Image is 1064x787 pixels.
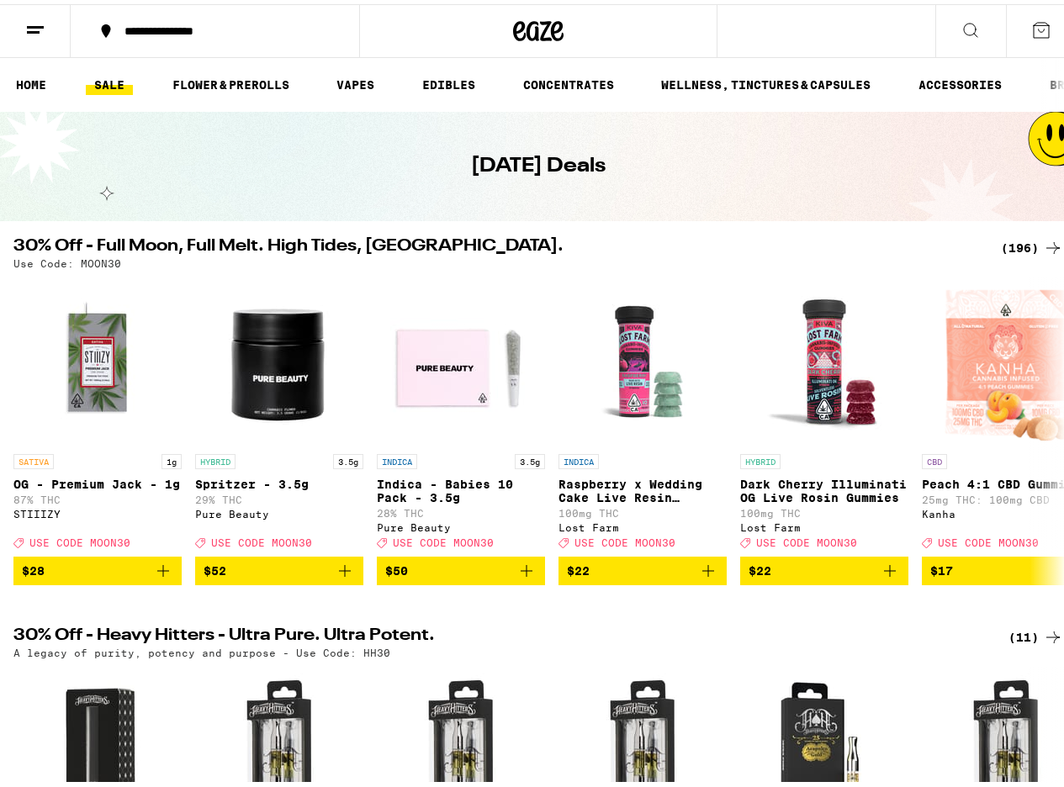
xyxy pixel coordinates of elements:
button: Add to bag [377,552,545,581]
p: A legacy of purity, potency and purpose - Use Code: HH30 [13,643,390,654]
span: USE CODE MOON30 [938,533,1039,544]
div: Lost Farm [558,518,727,529]
p: 3.5g [515,450,545,465]
span: $28 [22,560,45,573]
button: Add to bag [13,552,182,581]
h2: 30% Off - Full Moon, Full Melt. High Tides, [GEOGRAPHIC_DATA]. [13,234,981,254]
p: 28% THC [377,504,545,515]
span: $52 [204,560,226,573]
h1: [DATE] Deals [471,148,606,177]
span: Hi. Need any help? [10,12,121,25]
p: Raspberry x Wedding Cake Live Resin Gummies [558,473,727,500]
p: Use Code: MOON30 [13,254,121,265]
img: Pure Beauty - Spritzer - 3.5g [195,273,363,441]
a: FLOWER & PREROLLS [164,71,298,91]
p: INDICA [377,450,417,465]
span: $22 [749,560,771,573]
span: $17 [930,560,953,573]
span: USE CODE MOON30 [574,533,675,544]
a: Open page for Spritzer - 3.5g from Pure Beauty [195,273,363,552]
a: (11) [1008,623,1063,643]
a: CONCENTRATES [515,71,622,91]
img: Lost Farm - Dark Cherry Illuminati OG Live Rosin Gummies [740,273,908,441]
a: Open page for Raspberry x Wedding Cake Live Resin Gummies from Lost Farm [558,273,727,552]
p: Spritzer - 3.5g [195,473,363,487]
a: Open page for OG - Premium Jack - 1g from STIIIZY [13,273,182,552]
a: (196) [1001,234,1063,254]
button: Add to bag [558,552,727,581]
p: HYBRID [740,450,781,465]
div: STIIIZY [13,504,182,515]
span: USE CODE MOON30 [29,533,130,544]
p: OG - Premium Jack - 1g [13,473,182,487]
a: EDIBLES [414,71,484,91]
p: HYBRID [195,450,236,465]
a: VAPES [328,71,383,91]
span: $22 [567,560,590,573]
p: Indica - Babies 10 Pack - 3.5g [377,473,545,500]
button: Add to bag [740,552,908,581]
span: $50 [385,560,408,573]
a: WELLNESS, TINCTURES & CAPSULES [653,71,879,91]
img: STIIIZY - OG - Premium Jack - 1g [13,273,182,441]
div: Lost Farm [740,518,908,529]
p: 1g [161,450,182,465]
h2: 30% Off - Heavy Hitters - Ultra Pure. Ultra Potent. [13,623,981,643]
a: SALE [86,71,133,91]
a: Open page for Indica - Babies 10 Pack - 3.5g from Pure Beauty [377,273,545,552]
p: 3.5g [333,450,363,465]
p: 87% THC [13,490,182,501]
div: Pure Beauty [377,518,545,529]
a: ACCESSORIES [910,71,1010,91]
img: Lost Farm - Raspberry x Wedding Cake Live Resin Gummies [558,273,727,441]
p: CBD [922,450,947,465]
p: 100mg THC [558,504,727,515]
p: 29% THC [195,490,363,501]
a: HOME [8,71,55,91]
span: USE CODE MOON30 [393,533,494,544]
img: Pure Beauty - Indica - Babies 10 Pack - 3.5g [377,273,545,441]
p: SATIVA [13,450,54,465]
div: Pure Beauty [195,504,363,515]
span: USE CODE MOON30 [756,533,857,544]
button: Add to bag [195,552,363,581]
p: 100mg THC [740,504,908,515]
p: Dark Cherry Illuminati OG Live Rosin Gummies [740,473,908,500]
p: INDICA [558,450,599,465]
a: Open page for Dark Cherry Illuminati OG Live Rosin Gummies from Lost Farm [740,273,908,552]
span: USE CODE MOON30 [211,533,312,544]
